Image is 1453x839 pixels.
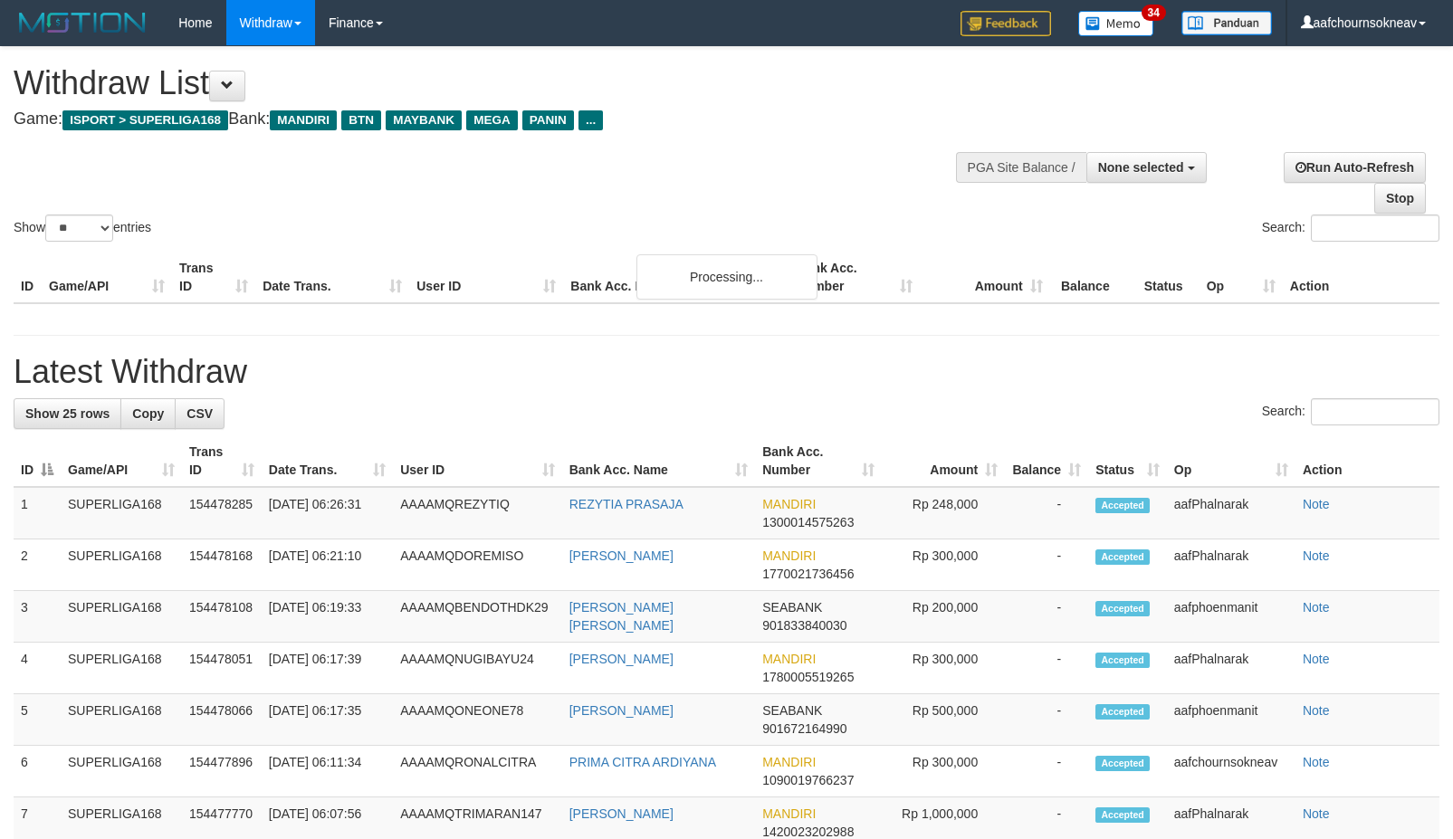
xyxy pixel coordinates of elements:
[1374,183,1426,214] a: Stop
[120,398,176,429] a: Copy
[132,406,164,421] span: Copy
[762,721,846,736] span: Copy 901672164990 to clipboard
[1167,539,1295,591] td: aafPhalnarak
[1050,252,1137,303] th: Balance
[182,643,262,694] td: 154478051
[255,252,409,303] th: Date Trans.
[882,643,1006,694] td: Rp 300,000
[182,539,262,591] td: 154478168
[182,694,262,746] td: 154478066
[61,694,182,746] td: SUPERLIGA168
[14,354,1439,390] h1: Latest Withdraw
[762,703,822,718] span: SEABANK
[1262,398,1439,425] label: Search:
[1303,652,1330,666] a: Note
[762,825,854,839] span: Copy 1420023202988 to clipboard
[393,746,562,797] td: AAAAMQRONALCITRA
[182,435,262,487] th: Trans ID: activate to sort column ascending
[1295,435,1439,487] th: Action
[1284,152,1426,183] a: Run Auto-Refresh
[186,406,213,421] span: CSV
[262,539,393,591] td: [DATE] 06:21:10
[1303,497,1330,511] a: Note
[14,591,61,643] td: 3
[262,487,393,539] td: [DATE] 06:26:31
[270,110,337,130] span: MANDIRI
[1005,487,1088,539] td: -
[393,539,562,591] td: AAAAMQDOREMISO
[1303,548,1330,563] a: Note
[762,567,854,581] span: Copy 1770021736456 to clipboard
[1303,806,1330,821] a: Note
[393,487,562,539] td: AAAAMQREZYTIQ
[1005,694,1088,746] td: -
[393,694,562,746] td: AAAAMQONEONE78
[1200,252,1283,303] th: Op
[956,152,1086,183] div: PGA Site Balance /
[1095,807,1150,823] span: Accepted
[14,746,61,797] td: 6
[569,703,674,718] a: [PERSON_NAME]
[636,254,817,300] div: Processing...
[14,539,61,591] td: 2
[14,694,61,746] td: 5
[14,215,151,242] label: Show entries
[569,600,674,633] a: [PERSON_NAME] [PERSON_NAME]
[1167,694,1295,746] td: aafphoenmanit
[393,435,562,487] th: User ID: activate to sort column ascending
[882,435,1006,487] th: Amount: activate to sort column ascending
[1095,498,1150,513] span: Accepted
[393,643,562,694] td: AAAAMQNUGIBAYU24
[1078,11,1154,36] img: Button%20Memo.svg
[61,487,182,539] td: SUPERLIGA168
[14,398,121,429] a: Show 25 rows
[563,252,789,303] th: Bank Acc. Name
[1303,600,1330,615] a: Note
[1137,252,1200,303] th: Status
[466,110,518,130] span: MEGA
[262,746,393,797] td: [DATE] 06:11:34
[393,591,562,643] td: AAAAMQBENDOTHDK29
[1095,704,1150,720] span: Accepted
[562,435,756,487] th: Bank Acc. Name: activate to sort column ascending
[14,9,151,36] img: MOTION_logo.png
[1303,703,1330,718] a: Note
[762,497,816,511] span: MANDIRI
[762,773,854,787] span: Copy 1090019766237 to clipboard
[61,643,182,694] td: SUPERLIGA168
[1095,549,1150,565] span: Accepted
[762,652,816,666] span: MANDIRI
[1262,215,1439,242] label: Search:
[569,652,674,666] a: [PERSON_NAME]
[61,539,182,591] td: SUPERLIGA168
[762,548,816,563] span: MANDIRI
[882,694,1006,746] td: Rp 500,000
[262,643,393,694] td: [DATE] 06:17:39
[1095,601,1150,616] span: Accepted
[569,755,716,769] a: PRIMA CITRA ARDIYANA
[961,11,1051,36] img: Feedback.jpg
[882,746,1006,797] td: Rp 300,000
[1098,160,1184,175] span: None selected
[1167,746,1295,797] td: aafchournsokneav
[25,406,110,421] span: Show 25 rows
[569,497,683,511] a: REZYTIA PRASAJA
[1167,591,1295,643] td: aafphoenmanit
[14,252,42,303] th: ID
[1167,487,1295,539] td: aafPhalnarak
[262,435,393,487] th: Date Trans.: activate to sort column ascending
[62,110,228,130] span: ISPORT > SUPERLIGA168
[789,252,919,303] th: Bank Acc. Number
[1088,435,1167,487] th: Status: activate to sort column ascending
[14,65,951,101] h1: Withdraw List
[920,252,1050,303] th: Amount
[762,600,822,615] span: SEABANK
[569,548,674,563] a: [PERSON_NAME]
[14,435,61,487] th: ID: activate to sort column descending
[262,694,393,746] td: [DATE] 06:17:35
[1005,746,1088,797] td: -
[755,435,881,487] th: Bank Acc. Number: activate to sort column ascending
[762,670,854,684] span: Copy 1780005519265 to clipboard
[578,110,603,130] span: ...
[762,618,846,633] span: Copy 901833840030 to clipboard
